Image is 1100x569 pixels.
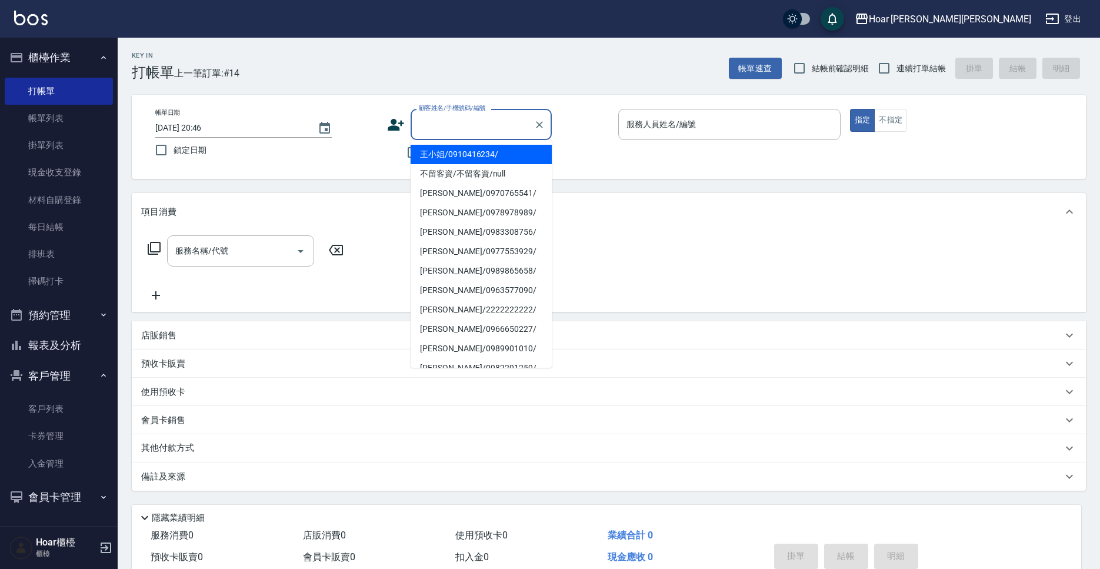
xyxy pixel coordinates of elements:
[14,11,48,25] img: Logo
[36,548,96,559] p: 櫃檯
[36,537,96,548] h5: Hoar櫃檯
[850,109,875,132] button: 指定
[291,242,310,261] button: Open
[5,42,113,73] button: 櫃檯作業
[5,241,113,268] a: 排班表
[869,12,1031,26] div: Hoar [PERSON_NAME][PERSON_NAME]
[455,551,489,563] span: 扣入金 0
[411,281,552,300] li: [PERSON_NAME]/0963577090/
[132,434,1086,462] div: 其他付款方式
[132,52,174,59] h2: Key In
[155,118,306,138] input: YYYY/MM/DD hh:mm
[5,187,113,214] a: 材料自購登錄
[141,471,185,483] p: 備註及來源
[141,414,185,427] p: 會員卡銷售
[411,184,552,203] li: [PERSON_NAME]/0970765541/
[5,214,113,241] a: 每日結帳
[821,7,844,31] button: save
[411,261,552,281] li: [PERSON_NAME]/0989865658/
[132,406,1086,434] div: 會員卡銷售
[141,358,185,370] p: 預收卡販賣
[896,62,946,75] span: 連續打單結帳
[174,66,240,81] span: 上一筆訂單:#14
[303,530,346,541] span: 店販消費 0
[5,300,113,331] button: 預約管理
[5,482,113,513] button: 會員卡管理
[132,321,1086,350] div: 店販銷售
[311,114,339,142] button: Choose date, selected date is 2025-10-04
[5,159,113,186] a: 現金收支登錄
[411,320,552,339] li: [PERSON_NAME]/0966650227/
[411,300,552,320] li: [PERSON_NAME]/2222222222/
[174,144,206,157] span: 鎖定日期
[874,109,907,132] button: 不指定
[132,378,1086,406] div: 使用預收卡
[5,361,113,391] button: 客戶管理
[729,58,782,79] button: 帳單速查
[5,268,113,295] a: 掃碼打卡
[152,512,205,524] p: 隱藏業績明細
[141,206,176,218] p: 項目消費
[132,193,1086,231] div: 項目消費
[411,164,552,184] li: 不留客資/不留客資/null
[5,422,113,450] a: 卡券管理
[141,386,185,398] p: 使用預收卡
[5,132,113,159] a: 掛單列表
[455,530,508,541] span: 使用預收卡 0
[5,395,113,422] a: 客戶列表
[1041,8,1086,30] button: 登出
[411,145,552,164] li: 王小姐/0910416234/
[5,450,113,477] a: 入金管理
[5,105,113,132] a: 帳單列表
[608,551,653,563] span: 現金應收 0
[531,117,548,133] button: Clear
[5,78,113,105] a: 打帳單
[411,242,552,261] li: [PERSON_NAME]/0977553929/
[411,339,552,358] li: [PERSON_NAME]/0989901010/
[850,7,1036,31] button: Hoar [PERSON_NAME][PERSON_NAME]
[141,330,176,342] p: 店販銷售
[411,222,552,242] li: [PERSON_NAME]/0983308756/
[151,551,203,563] span: 預收卡販賣 0
[132,350,1086,378] div: 預收卡販賣
[132,64,174,81] h3: 打帳單
[155,108,180,117] label: 帳單日期
[132,462,1086,491] div: 備註及來源
[5,330,113,361] button: 報表及分析
[9,536,33,560] img: Person
[608,530,653,541] span: 業績合計 0
[411,358,552,378] li: [PERSON_NAME]/0982291259/
[151,530,194,541] span: 服務消費 0
[411,203,552,222] li: [PERSON_NAME]/0978978989/
[303,551,355,563] span: 會員卡販賣 0
[141,442,200,455] p: 其他付款方式
[812,62,869,75] span: 結帳前確認明細
[419,104,486,112] label: 顧客姓名/手機號碼/編號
